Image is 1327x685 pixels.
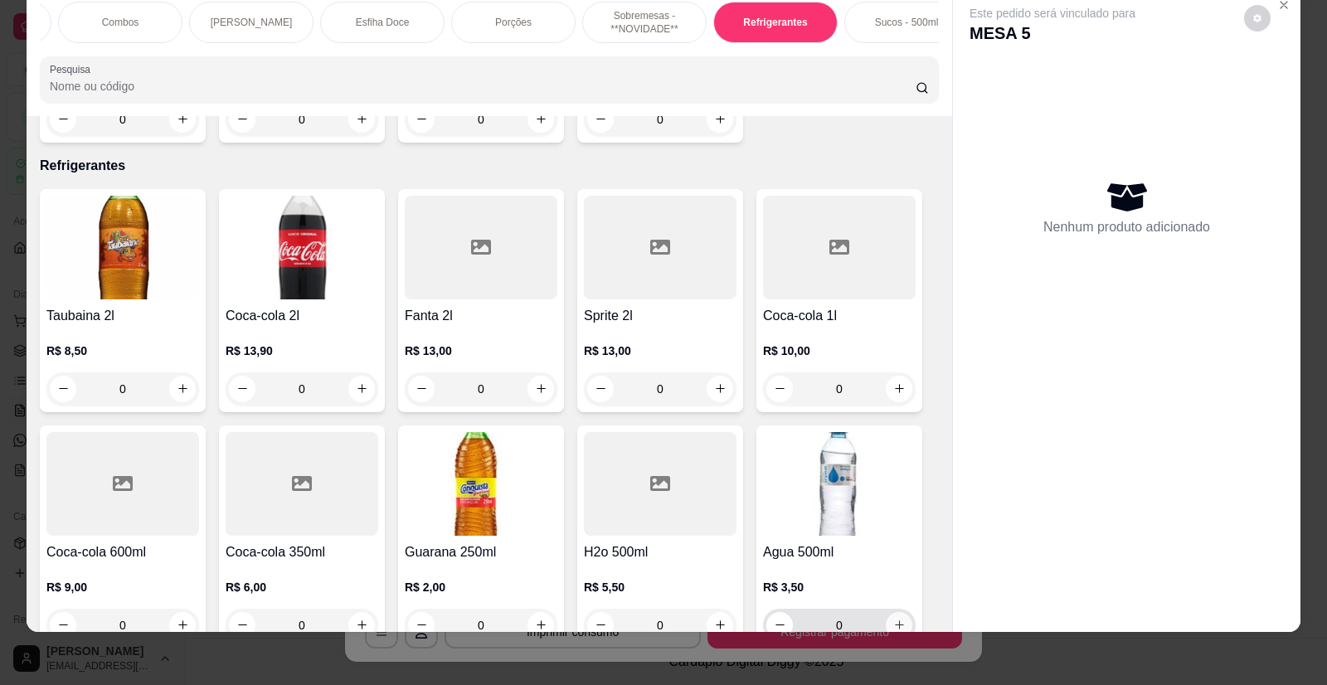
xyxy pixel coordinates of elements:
[408,612,435,639] button: decrease-product-quantity
[743,16,807,29] p: Refrigerantes
[596,9,693,36] p: Sobremesas - **NOVIDADE**
[587,376,614,402] button: decrease-product-quantity
[50,376,76,402] button: decrease-product-quantity
[50,62,96,76] label: Pesquisa
[584,579,736,595] p: R$ 5,50
[46,306,199,326] h4: Taubaina 2l
[356,16,410,29] p: Esfiha Doce
[886,376,912,402] button: increase-product-quantity
[584,542,736,562] h4: H2o 500ml
[211,16,293,29] p: [PERSON_NAME]
[763,342,916,359] p: R$ 10,00
[707,612,733,639] button: increase-product-quantity
[46,196,199,299] img: product-image
[763,432,916,536] img: product-image
[226,306,378,326] h4: Coca-cola 2l
[766,612,793,639] button: decrease-product-quantity
[587,612,614,639] button: decrease-product-quantity
[763,306,916,326] h4: Coca-cola 1l
[1244,5,1271,32] button: decrease-product-quantity
[584,306,736,326] h4: Sprite 2l
[408,106,435,133] button: decrease-product-quantity
[46,342,199,359] p: R$ 8,50
[229,106,255,133] button: decrease-product-quantity
[46,542,199,562] h4: Coca-cola 600ml
[707,376,733,402] button: increase-product-quantity
[405,306,557,326] h4: Fanta 2l
[763,579,916,595] p: R$ 3,50
[970,5,1135,22] p: Este pedido será vinculado para
[527,612,554,639] button: increase-product-quantity
[348,376,375,402] button: increase-product-quantity
[50,78,916,95] input: Pesquisa
[766,376,793,402] button: decrease-product-quantity
[169,612,196,639] button: increase-product-quantity
[495,16,532,29] p: Porções
[408,376,435,402] button: decrease-product-quantity
[169,376,196,402] button: increase-product-quantity
[226,579,378,595] p: R$ 6,00
[527,106,554,133] button: increase-product-quantity
[348,612,375,639] button: increase-product-quantity
[50,612,76,639] button: decrease-product-quantity
[348,106,375,133] button: increase-product-quantity
[886,612,912,639] button: increase-product-quantity
[229,612,255,639] button: decrease-product-quantity
[102,16,139,29] p: Combos
[46,579,199,595] p: R$ 9,00
[584,342,736,359] p: R$ 13,00
[40,156,939,176] p: Refrigerantes
[405,579,557,595] p: R$ 2,00
[226,542,378,562] h4: Coca-cola 350ml
[763,542,916,562] h4: Agua 500ml
[226,196,378,299] img: product-image
[229,376,255,402] button: decrease-product-quantity
[1043,217,1210,237] p: Nenhum produto adicionado
[226,342,378,359] p: R$ 13,90
[875,16,939,29] p: Sucos - 500ml
[527,376,554,402] button: increase-product-quantity
[405,542,557,562] h4: Guarana 250ml
[970,22,1135,45] p: MESA 5
[405,432,557,536] img: product-image
[405,342,557,359] p: R$ 13,00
